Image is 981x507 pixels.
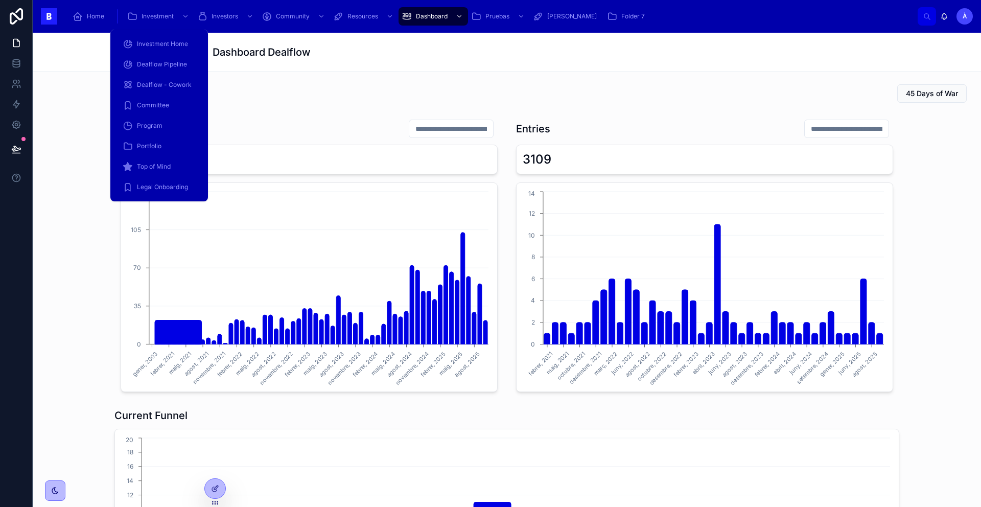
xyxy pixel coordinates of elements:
[137,60,187,68] span: Dealflow Pipeline
[545,350,570,376] text: maig, 2021
[69,7,111,26] a: Home
[672,350,700,378] text: febrer, 2023
[547,12,597,20] span: [PERSON_NAME]
[531,318,535,326] tspan: 2
[691,350,716,376] text: abril, 2023
[194,7,259,26] a: Investors
[137,122,162,130] span: Program
[258,350,294,386] text: novembre, 2022
[127,491,133,499] tspan: 12
[623,350,651,378] text: agost, 2022
[131,350,158,378] text: gener, 2003
[116,35,202,53] a: Investment Home
[437,350,464,377] text: maig, 2025
[276,12,310,20] span: Community
[134,302,141,310] tspan: 35
[124,7,194,26] a: Investment
[795,350,830,385] text: setembre, 2024
[772,350,798,376] text: abril, 2024
[529,210,535,217] tspan: 12
[127,189,491,385] div: chart
[234,350,261,377] text: maig, 2022
[394,350,430,386] text: novembre, 2024
[133,264,141,271] tspan: 70
[137,40,188,48] span: Investment Home
[850,350,878,378] text: agost, 2025
[523,151,551,168] div: 3109
[531,340,535,348] tspan: 0
[531,275,535,283] tspan: 6
[302,350,329,377] text: maig, 2023
[568,350,603,385] text: desembre, 2021
[116,157,202,176] a: Top of Mind
[131,226,141,234] tspan: 105
[753,350,781,378] text: febrer, 2024
[636,350,668,382] text: octubre, 2022
[182,350,209,377] text: agost, 2021
[369,350,396,377] text: maig, 2024
[116,178,202,196] a: Legal Onboarding
[609,350,635,376] text: juny, 2022
[648,350,684,386] text: desembre, 2022
[453,350,481,378] text: agost, 2025
[897,84,967,103] button: 45 Days of War
[317,350,345,378] text: agost, 2023
[127,463,133,470] tspan: 16
[468,7,530,26] a: Pruebas
[516,122,550,136] h1: Entries
[326,350,362,386] text: novembre, 2023
[191,350,226,385] text: novembre, 2021
[137,163,171,171] span: Top of Mind
[167,350,193,376] text: maig, 2021
[330,7,399,26] a: Resources
[137,183,188,191] span: Legal Onboarding
[385,350,413,378] text: agost, 2024
[137,340,141,348] tspan: 0
[819,350,846,378] text: gener, 2025
[259,7,330,26] a: Community
[530,7,604,26] a: [PERSON_NAME]
[116,117,202,135] a: Program
[116,137,202,155] a: Portfolio
[485,12,509,20] span: Pruebas
[347,12,378,20] span: Resources
[527,350,554,377] text: febrer, 2021
[621,12,645,20] span: Folder 7
[419,350,447,378] text: febrer, 2025
[555,350,587,381] text: octubre, 2021
[116,76,202,94] a: Dealflow - Cowork
[531,296,535,304] tspan: 4
[788,350,814,376] text: juny, 2024
[142,12,174,20] span: Investment
[213,45,311,59] h1: Dashboard Dealflow
[531,253,535,261] tspan: 8
[528,190,535,197] tspan: 14
[963,12,967,20] span: À
[906,88,958,99] span: 45 Days of War
[65,5,918,28] div: scrollable content
[87,12,104,20] span: Home
[212,12,238,20] span: Investors
[137,101,169,109] span: Committee
[116,96,202,114] a: Committee
[284,350,312,378] text: febrer, 2023
[116,55,202,74] a: Dealflow Pipeline
[416,12,448,20] span: Dashboard
[729,350,765,386] text: desembre, 2023
[604,7,652,26] a: Folder 7
[836,350,862,376] text: juny, 2025
[127,448,133,456] tspan: 18
[149,350,176,377] text: febrer, 2021
[126,436,133,444] tspan: 20
[137,142,161,150] span: Portfolio
[351,350,379,378] text: febrer, 2024
[528,232,535,239] tspan: 10
[249,350,277,378] text: agost, 2022
[137,81,192,89] span: Dealflow - Cowork
[216,350,244,378] text: febrer, 2022
[523,189,886,385] div: chart
[399,7,468,26] a: Dashboard
[720,350,749,378] text: agost, 2023
[41,8,57,25] img: App logo
[592,350,619,377] text: març, 2022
